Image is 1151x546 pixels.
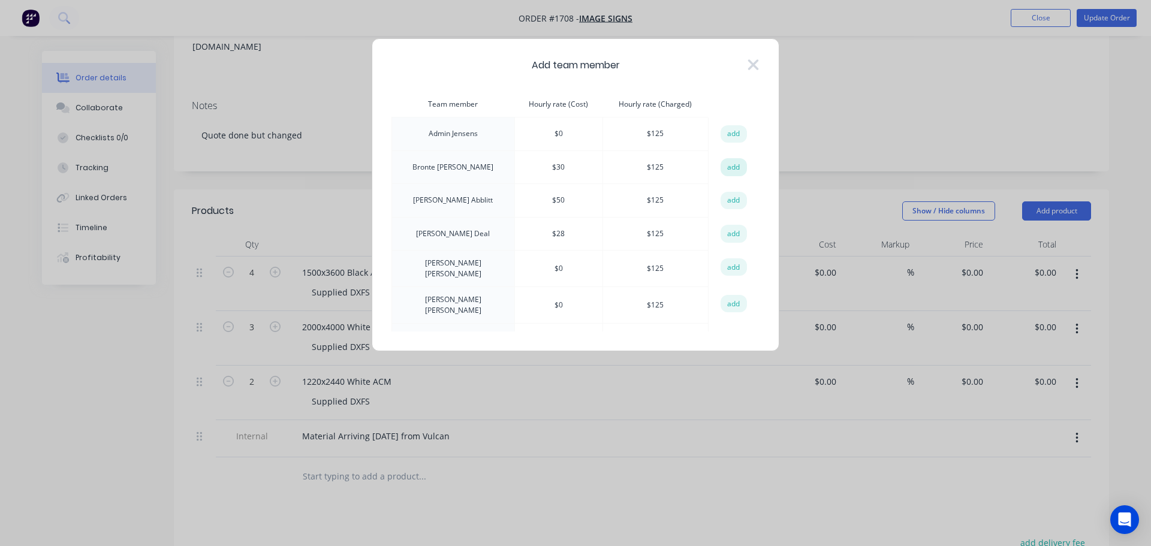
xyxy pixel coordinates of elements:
[392,324,515,357] td: Welding Labourer
[514,184,602,218] td: $ 50
[602,287,708,324] td: $ 125
[532,58,620,73] span: Add team member
[708,92,759,117] th: action
[721,258,747,276] button: add
[514,251,602,287] td: $ 0
[721,295,747,313] button: add
[602,184,708,218] td: $ 125
[602,150,708,184] td: $ 125
[602,251,708,287] td: $ 125
[392,251,515,287] td: [PERSON_NAME] [PERSON_NAME]
[514,150,602,184] td: $ 30
[514,217,602,251] td: $ 28
[392,287,515,324] td: [PERSON_NAME] [PERSON_NAME]
[721,192,747,210] button: add
[392,92,515,117] th: Team member
[514,117,602,151] td: $ 0
[602,117,708,151] td: $ 125
[392,217,515,251] td: [PERSON_NAME] Deal
[392,117,515,151] td: Admin Jensens
[721,225,747,243] button: add
[602,92,708,117] th: Hourly rate (Charged)
[514,324,602,357] td: $ 50
[721,331,747,349] button: add
[602,217,708,251] td: $ 125
[392,184,515,218] td: [PERSON_NAME] Abblitt
[392,150,515,184] td: Bronte [PERSON_NAME]
[514,287,602,324] td: $ 0
[514,92,602,117] th: Hourly rate (Cost)
[602,324,708,357] td: $ 125
[721,125,747,143] button: add
[721,158,747,176] button: add
[1110,505,1139,534] div: Open Intercom Messenger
